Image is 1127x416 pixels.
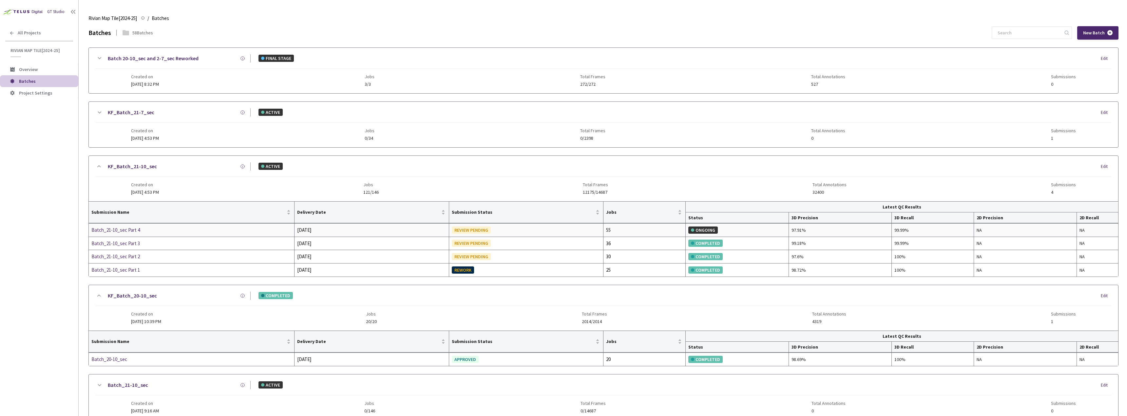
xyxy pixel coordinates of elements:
[89,156,1118,201] div: KF_Batch_21-10_secACTIVEEditCreated on[DATE] 4:53 PMJobs121/146Total Frames12175/14687Total Annot...
[452,339,594,344] span: Submission Status
[89,202,295,223] th: Submission Name
[894,356,971,363] div: 100%
[131,318,161,324] span: [DATE] 10:39 PM
[812,311,846,317] span: Total Annotations
[91,355,161,363] a: Batch_20-10_sec
[108,54,199,63] a: Batch 20-10_sec and 2-7_sec Reworked
[108,292,157,300] a: KF_Batch_20-10_sec
[131,408,159,414] span: [DATE] 9:16 AM
[812,408,846,413] span: 0
[88,27,111,38] div: Batches
[131,74,159,79] span: Created on
[258,292,293,299] div: COMPLETED
[580,136,605,141] span: 0/2398
[977,253,1074,260] div: NA
[449,331,603,353] th: Submission Status
[91,240,161,247] a: Batch_21-10_sec Part 3
[91,266,161,274] div: Batch_21-10_sec Part 1
[1051,311,1076,317] span: Submissions
[894,266,971,274] div: 100%
[1051,82,1076,87] span: 0
[812,319,846,324] span: 4319
[974,342,1077,353] th: 2D Precision
[258,381,283,389] div: ACTIVE
[365,74,374,79] span: Jobs
[131,401,159,406] span: Created on
[297,355,446,363] div: [DATE]
[363,190,379,195] span: 121/146
[366,311,377,317] span: Jobs
[365,136,374,141] span: 0/34
[131,182,159,187] span: Created on
[19,90,52,96] span: Project Settings
[108,108,154,117] a: KF_Batch_21-7_sec
[977,356,1074,363] div: NA
[688,253,723,260] div: COMPLETED
[131,189,159,195] span: [DATE] 4:53 PM
[91,226,161,234] a: Batch_21-10_sec Part 4
[297,226,446,234] div: [DATE]
[1079,266,1116,274] div: NA
[452,226,491,234] div: REVIEW PENDING
[297,339,440,344] span: Delivery Date
[1079,253,1116,260] div: NA
[1077,212,1118,223] th: 2D Recall
[977,266,1074,274] div: NA
[295,331,449,353] th: Delivery Date
[452,253,491,260] div: REVIEW PENDING
[1077,342,1118,353] th: 2D Recall
[606,266,683,274] div: 25
[365,82,374,87] span: 3/3
[89,102,1118,147] div: KF_Batch_21-7_secACTIVEEditCreated on[DATE] 4:53 PMJobs0/34Total Frames0/2398Total Annotations0Su...
[89,331,295,353] th: Submission Name
[1051,408,1076,413] span: 0
[91,253,161,261] a: Batch_21-10_sec Part 2
[686,202,1118,212] th: Latest QC Results
[811,82,845,87] span: 527
[812,182,847,187] span: Total Annotations
[580,128,605,133] span: Total Frames
[258,55,294,62] div: FINAL STAGE
[686,331,1118,342] th: Latest QC Results
[792,240,889,247] div: 99.18%
[792,226,889,234] div: 97.91%
[974,212,1077,223] th: 2D Precision
[789,342,892,353] th: 3D Precision
[583,182,608,187] span: Total Frames
[686,342,789,353] th: Status
[580,82,605,87] span: 272/272
[606,209,677,215] span: Jobs
[582,319,607,324] span: 2014/2014
[297,240,446,247] div: [DATE]
[108,162,157,171] a: KF_Batch_21-10_sec
[1051,74,1076,79] span: Submissions
[132,29,153,36] div: 58 Batches
[688,266,723,274] div: COMPLETED
[1079,226,1116,234] div: NA
[18,30,41,36] span: All Projects
[297,266,446,274] div: [DATE]
[131,135,159,141] span: [DATE] 4:53 PM
[449,202,603,223] th: Submission Status
[603,202,686,223] th: Jobs
[363,182,379,187] span: Jobs
[892,212,974,223] th: 3D Recall
[1051,319,1076,324] span: 1
[1101,382,1112,389] div: Edit
[686,212,789,223] th: Status
[792,356,889,363] div: 98.69%
[1101,109,1112,116] div: Edit
[894,240,971,247] div: 99.99%
[792,266,889,274] div: 98.72%
[581,408,606,413] span: 0/14687
[792,253,889,260] div: 97.6%
[366,319,377,324] span: 20/20
[131,311,161,317] span: Created on
[1051,190,1076,195] span: 4
[258,109,283,116] div: ACTIVE
[152,14,169,22] span: Batches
